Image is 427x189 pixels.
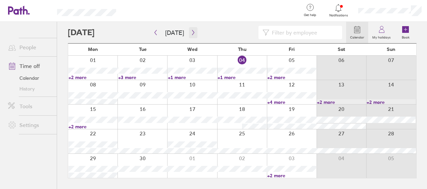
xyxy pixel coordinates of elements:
a: +2 more [68,74,117,80]
a: People [3,41,57,54]
a: +1 more [168,74,217,80]
a: +3 more [118,74,167,80]
span: Mon [88,47,98,52]
a: +2 more [267,173,316,179]
a: +2 more [317,99,366,105]
input: Filter by employee [269,26,338,39]
a: +2 more [267,74,316,80]
a: +2 more [68,124,117,130]
span: Sat [338,47,345,52]
span: Wed [187,47,197,52]
span: Fri [289,47,295,52]
a: Calendar [3,73,57,83]
span: Tue [139,47,147,52]
a: My holidays [368,22,395,43]
a: +2 more [367,99,416,105]
a: Notifications [328,3,349,17]
a: +1 more [218,74,267,80]
span: Sun [387,47,395,52]
span: Get help [299,13,321,17]
a: Book [395,22,416,43]
span: Thu [238,47,246,52]
label: Calendar [346,34,368,40]
a: +4 more [267,99,316,105]
button: [DATE] [160,27,189,38]
label: My holidays [368,34,395,40]
span: Notifications [328,13,349,17]
label: Book [398,34,414,40]
a: Time off [3,59,57,73]
a: History [3,83,57,94]
a: Calendar [346,22,368,43]
a: Settings [3,118,57,132]
a: Tools [3,100,57,113]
